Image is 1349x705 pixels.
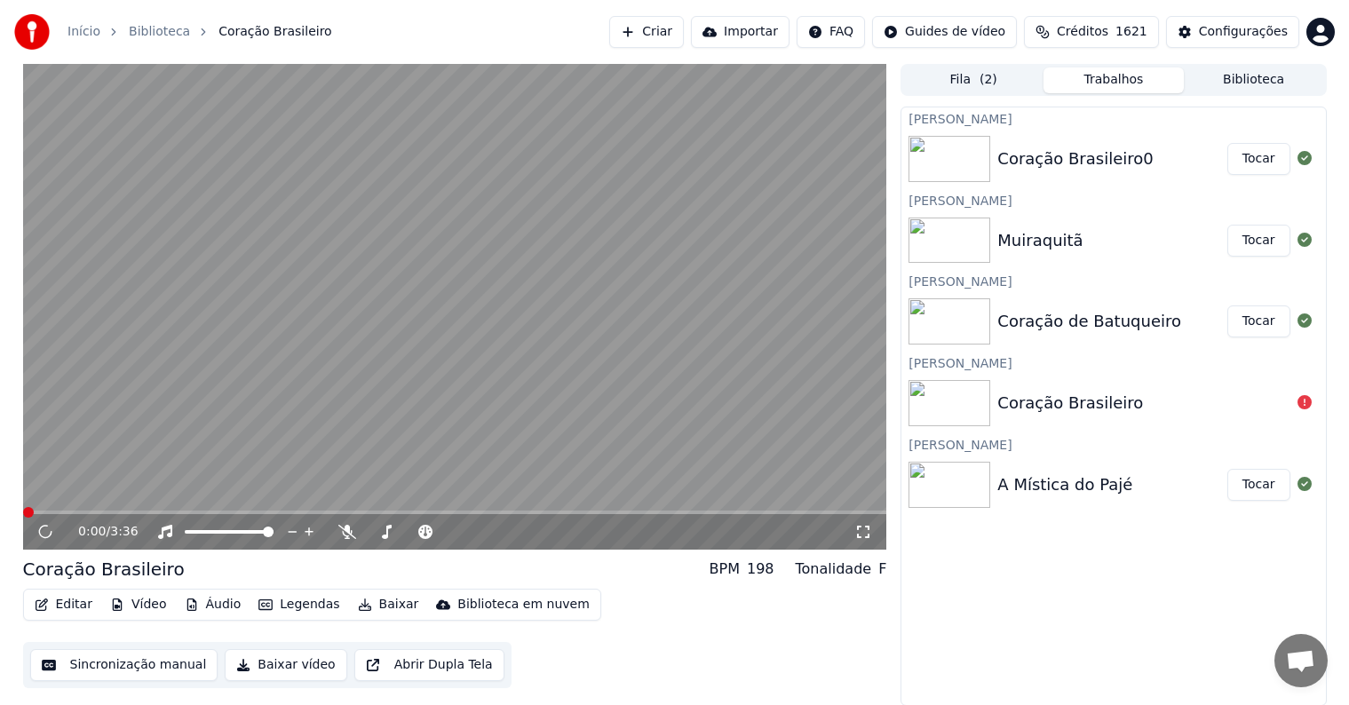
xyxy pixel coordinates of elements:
[67,23,100,41] a: Início
[67,23,332,41] nav: breadcrumb
[710,558,740,580] div: BPM
[903,67,1043,93] button: Fila
[980,71,997,89] span: ( 2 )
[1227,305,1290,337] button: Tocar
[997,309,1181,334] div: Coração de Batuqueiro
[1227,469,1290,501] button: Tocar
[747,558,774,580] div: 198
[1043,67,1184,93] button: Trabalhos
[218,23,332,41] span: Coração Brasileiro
[901,352,1325,373] div: [PERSON_NAME]
[997,391,1143,416] div: Coração Brasileiro
[354,649,504,681] button: Abrir Dupla Tela
[178,592,249,617] button: Áudio
[1115,23,1147,41] span: 1621
[1057,23,1108,41] span: Créditos
[351,592,426,617] button: Baixar
[103,592,174,617] button: Vídeo
[14,14,50,50] img: youka
[1227,225,1290,257] button: Tocar
[797,16,865,48] button: FAQ
[997,472,1132,497] div: A Mística do Pajé
[1227,143,1290,175] button: Tocar
[901,107,1325,129] div: [PERSON_NAME]
[997,228,1083,253] div: Muiraquitã
[691,16,790,48] button: Importar
[28,592,99,617] button: Editar
[901,189,1325,210] div: [PERSON_NAME]
[30,649,218,681] button: Sincronização manual
[1024,16,1159,48] button: Créditos1621
[1166,16,1299,48] button: Configurações
[251,592,346,617] button: Legendas
[78,523,121,541] div: /
[129,23,190,41] a: Biblioteca
[997,147,1153,171] div: Coração Brasileiro0
[901,433,1325,455] div: [PERSON_NAME]
[878,558,886,580] div: F
[796,558,872,580] div: Tonalidade
[872,16,1017,48] button: Guides de vídeo
[23,557,185,582] div: Coração Brasileiro
[1199,23,1288,41] div: Configurações
[901,270,1325,291] div: [PERSON_NAME]
[457,596,590,614] div: Biblioteca em nuvem
[609,16,684,48] button: Criar
[110,523,138,541] span: 3:36
[1274,634,1328,687] div: Bate-papo aberto
[78,523,106,541] span: 0:00
[1184,67,1324,93] button: Biblioteca
[225,649,346,681] button: Baixar vídeo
